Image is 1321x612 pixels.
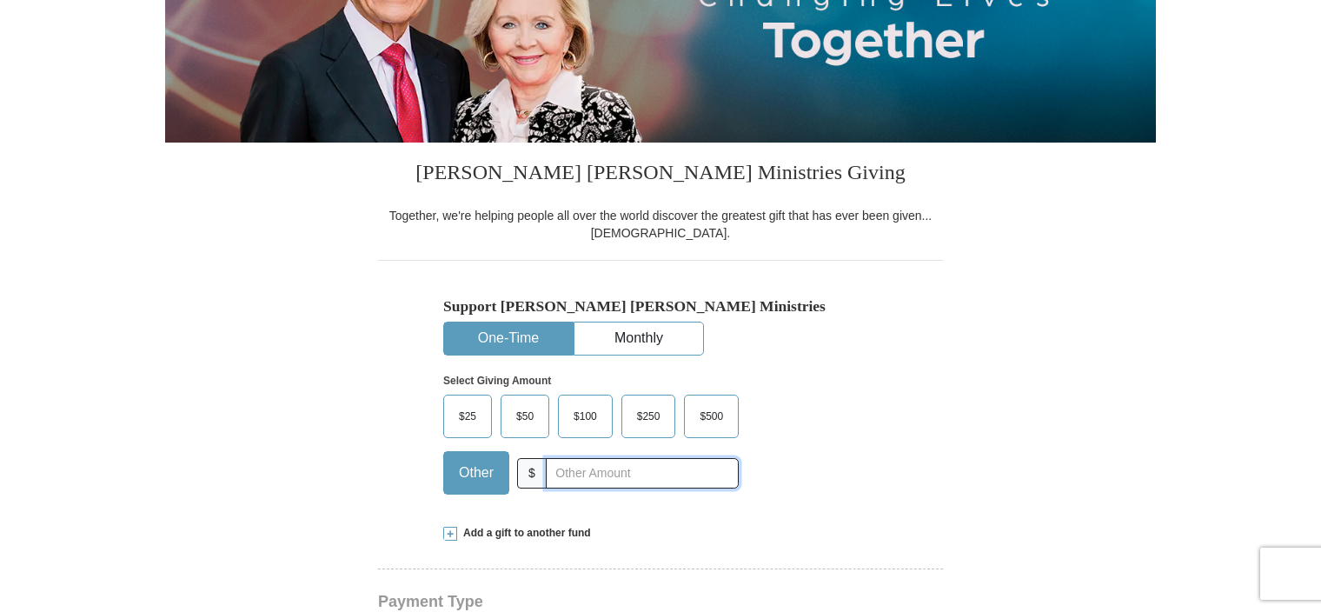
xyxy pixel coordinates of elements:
span: Other [450,460,502,486]
span: $25 [450,403,485,429]
button: Monthly [574,323,703,355]
div: Together, we're helping people all over the world discover the greatest gift that has ever been g... [378,207,943,242]
span: $250 [628,403,669,429]
h5: Support [PERSON_NAME] [PERSON_NAME] Ministries [443,297,878,316]
strong: Select Giving Amount [443,375,551,387]
h3: [PERSON_NAME] [PERSON_NAME] Ministries Giving [378,143,943,207]
span: Add a gift to another fund [457,526,591,541]
span: $500 [691,403,732,429]
h4: Payment Type [378,595,943,609]
span: $100 [565,403,606,429]
input: Other Amount [546,458,739,489]
span: $50 [508,403,542,429]
span: $ [517,458,547,489]
button: One-Time [444,323,573,355]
